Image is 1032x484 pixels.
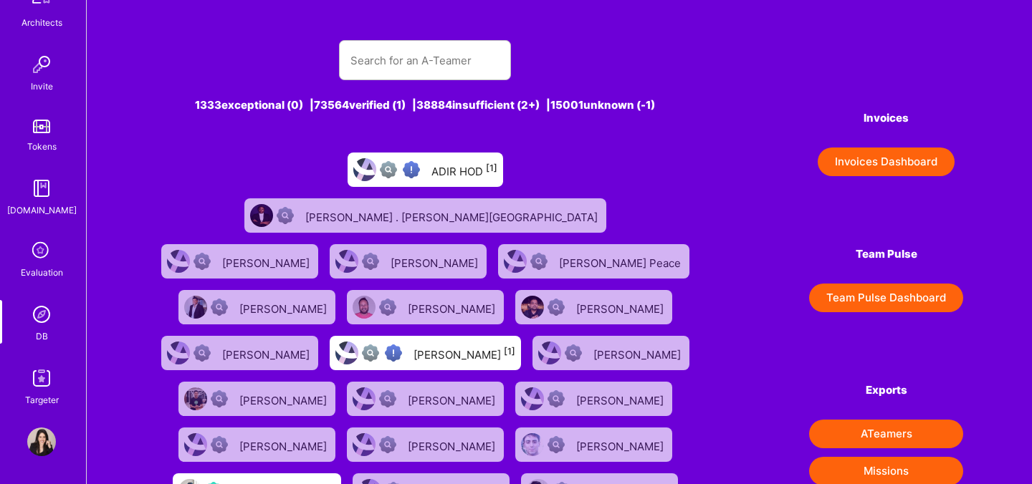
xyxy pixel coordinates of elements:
[27,364,56,392] img: Skill Targeter
[184,387,207,410] img: User Avatar
[521,387,544,410] img: User Avatar
[809,420,963,448] button: ATeamers
[353,158,376,181] img: User Avatar
[167,250,190,273] img: User Avatar
[222,344,312,362] div: [PERSON_NAME]
[335,342,358,364] img: User Avatar
[27,139,57,154] div: Tokens
[184,433,207,456] img: User Avatar
[548,436,565,453] img: Not Scrubbed
[239,389,330,408] div: [PERSON_NAME]
[593,344,684,362] div: [PERSON_NAME]
[576,389,666,408] div: [PERSON_NAME]
[28,238,55,265] i: icon SelectionTeam
[21,15,62,30] div: Architects
[548,390,565,407] img: Not Scrubbed
[510,422,678,468] a: User AvatarNot Scrubbed[PERSON_NAME]
[559,252,684,271] div: [PERSON_NAME] Peace
[510,284,678,330] a: User AvatarNot Scrubbed[PERSON_NAME]
[809,284,963,312] button: Team Pulse Dashboard
[324,238,492,284] a: User AvatarNot Scrubbed[PERSON_NAME]
[408,298,498,316] div: [PERSON_NAME]
[24,427,59,456] a: User Avatar
[408,389,498,408] div: [PERSON_NAME]
[353,433,376,456] img: User Avatar
[353,296,376,319] img: User Avatar
[167,342,190,364] img: User Avatar
[341,422,510,468] a: User AvatarNot Scrubbed[PERSON_NAME]
[576,435,666,454] div: [PERSON_NAME]
[25,392,59,407] div: Targeter
[21,265,63,280] div: Evaluation
[173,422,341,468] a: User AvatarNot Scrubbed[PERSON_NAME]
[36,329,48,344] div: DB
[211,390,228,407] img: Not Scrubbed
[548,299,565,316] img: Not Scrubbed
[809,147,963,176] a: Invoices Dashboard
[403,161,420,178] img: High Potential User
[809,248,963,261] h4: Team Pulse
[193,344,211,362] img: Not Scrubbed
[239,193,612,238] a: User AvatarNot Scrubbed[PERSON_NAME] . [PERSON_NAME][GEOGRAPHIC_DATA]
[414,344,515,362] div: [PERSON_NAME]
[27,427,56,456] img: User Avatar
[538,342,561,364] img: User Avatar
[27,50,56,79] img: Invite
[510,376,678,422] a: User AvatarNot Scrubbed[PERSON_NAME]
[350,42,500,79] input: Search for an A-Teamer
[239,298,330,316] div: [PERSON_NAME]
[173,284,341,330] a: User AvatarNot Scrubbed[PERSON_NAME]
[504,250,527,273] img: User Avatar
[31,79,53,94] div: Invite
[530,253,548,270] img: Not Scrubbed
[250,204,273,227] img: User Avatar
[341,284,510,330] a: User AvatarNot Scrubbed[PERSON_NAME]
[239,435,330,454] div: [PERSON_NAME]
[818,147,955,176] button: Invoices Dashboard
[379,390,396,407] img: Not Scrubbed
[391,252,481,271] div: [PERSON_NAME]
[193,253,211,270] img: Not Scrubbed
[156,238,324,284] a: User AvatarNot Scrubbed[PERSON_NAME]
[379,436,396,453] img: Not Scrubbed
[341,376,510,422] a: User AvatarNot Scrubbed[PERSON_NAME]
[809,112,963,125] h4: Invoices
[380,161,397,178] img: Not fully vetted
[211,299,228,316] img: Not Scrubbed
[353,387,376,410] img: User Avatar
[504,346,515,357] sup: [1]
[156,330,324,376] a: User AvatarNot Scrubbed[PERSON_NAME]
[521,296,544,319] img: User Avatar
[173,376,341,422] a: User AvatarNot Scrubbed[PERSON_NAME]
[27,300,56,329] img: Admin Search
[342,147,509,193] a: User AvatarNot fully vettedHigh Potential UserADIR HOD[1]
[7,203,77,218] div: [DOMAIN_NAME]
[222,252,312,271] div: [PERSON_NAME]
[184,296,207,319] img: User Avatar
[211,436,228,453] img: Not Scrubbed
[156,97,695,112] div: 1333 exceptional (0) | 73564 verified (1) | 38884 insufficient (2+) | 15001 unknown (-1)
[362,344,379,362] img: Not fully vetted
[809,384,963,397] h4: Exports
[565,344,582,362] img: Not Scrubbed
[576,298,666,316] div: [PERSON_NAME]
[527,330,695,376] a: User AvatarNot Scrubbed[PERSON_NAME]
[379,299,396,316] img: Not Scrubbed
[486,163,497,173] sup: [1]
[324,330,527,376] a: User AvatarNot fully vettedHigh Potential User[PERSON_NAME][1]
[33,120,50,133] img: tokens
[362,253,379,270] img: Not Scrubbed
[521,433,544,456] img: User Avatar
[277,207,294,224] img: Not Scrubbed
[385,344,402,362] img: High Potential User
[431,160,497,179] div: ADIR HOD
[408,435,498,454] div: [PERSON_NAME]
[27,174,56,203] img: guide book
[305,206,601,225] div: [PERSON_NAME] . [PERSON_NAME][GEOGRAPHIC_DATA]
[492,238,695,284] a: User AvatarNot Scrubbed[PERSON_NAME] Peace
[335,250,358,273] img: User Avatar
